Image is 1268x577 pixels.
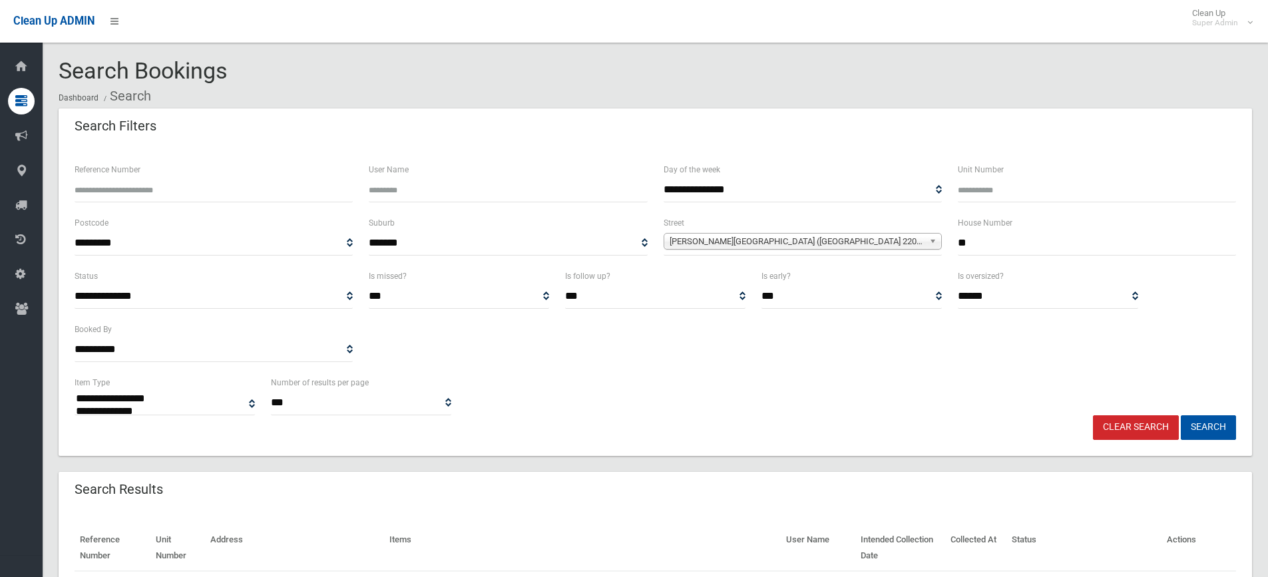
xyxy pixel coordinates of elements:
label: Is missed? [369,269,407,284]
label: Day of the week [664,162,720,177]
label: Postcode [75,216,108,230]
label: Street [664,216,684,230]
span: Clean Up [1185,8,1251,28]
th: Address [205,525,384,571]
th: Intended Collection Date [855,525,946,571]
label: User Name [369,162,409,177]
a: Dashboard [59,93,99,102]
span: Search Bookings [59,57,228,84]
th: User Name [781,525,855,571]
th: Reference Number [75,525,150,571]
label: Booked By [75,322,112,337]
header: Search Results [59,477,179,502]
th: Actions [1162,525,1236,571]
a: Clear Search [1093,415,1179,440]
label: Reference Number [75,162,140,177]
label: Item Type [75,375,110,390]
label: House Number [958,216,1012,230]
small: Super Admin [1192,18,1238,28]
label: Unit Number [958,162,1004,177]
span: Clean Up ADMIN [13,15,95,27]
th: Unit Number [150,525,205,571]
th: Items [384,525,780,571]
li: Search [101,84,151,108]
label: Status [75,269,98,284]
header: Search Filters [59,113,172,139]
label: Is early? [761,269,791,284]
label: Is follow up? [565,269,610,284]
button: Search [1181,415,1236,440]
span: [PERSON_NAME][GEOGRAPHIC_DATA] ([GEOGRAPHIC_DATA] 2200) [670,234,924,250]
label: Suburb [369,216,395,230]
label: Is oversized? [958,269,1004,284]
label: Number of results per page [271,375,369,390]
th: Status [1006,525,1162,571]
th: Collected At [945,525,1006,571]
